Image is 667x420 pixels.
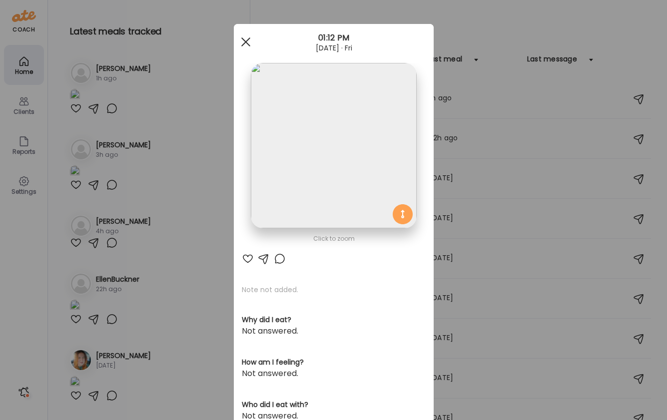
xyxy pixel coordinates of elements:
[242,368,426,380] div: Not answered.
[242,315,426,325] h3: Why did I eat?
[242,357,426,368] h3: How am I feeling?
[242,285,426,295] p: Note not added.
[234,44,434,52] div: [DATE] · Fri
[234,32,434,44] div: 01:12 PM
[251,63,416,228] img: images%2FgHV0x3lVGmXTOFKftNJJCjjAOW52%2FaDGcp5x3E4eT1vX2p7zY%2Fv3hIG3rc1GHM3Wvcr6Vz_1080
[242,400,426,410] h3: Who did I eat with?
[242,325,426,337] div: Not answered.
[242,233,426,245] div: Click to zoom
